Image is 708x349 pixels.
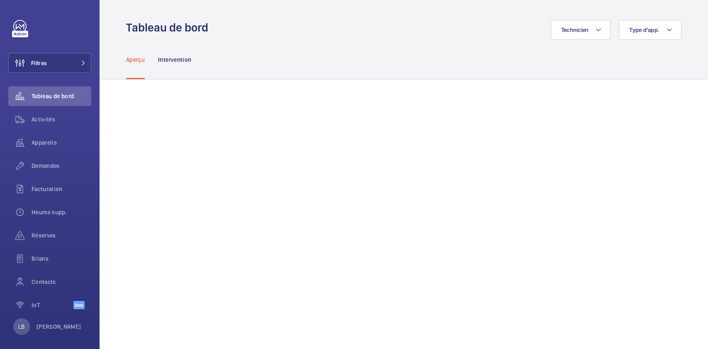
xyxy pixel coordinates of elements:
[561,27,589,33] span: Technicien
[32,185,91,193] span: Facturation
[551,20,611,40] button: Technicien
[31,59,47,67] span: Filtres
[126,56,145,64] p: Aperçu
[32,301,73,309] span: IoT
[126,20,213,35] h1: Tableau de bord
[32,231,91,240] span: Réserves
[32,254,91,263] span: Bilans
[158,56,191,64] p: Intervention
[32,92,91,100] span: Tableau de bord
[73,301,85,309] span: Beta
[32,208,91,216] span: Heures supp.
[8,53,91,73] button: Filtres
[36,322,81,331] p: [PERSON_NAME]
[32,115,91,124] span: Activités
[32,138,91,147] span: Appareils
[32,278,91,286] span: Contacts
[32,162,91,170] span: Demandes
[18,322,24,331] p: LB
[629,27,659,33] span: Type d'app.
[619,20,681,40] button: Type d'app.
